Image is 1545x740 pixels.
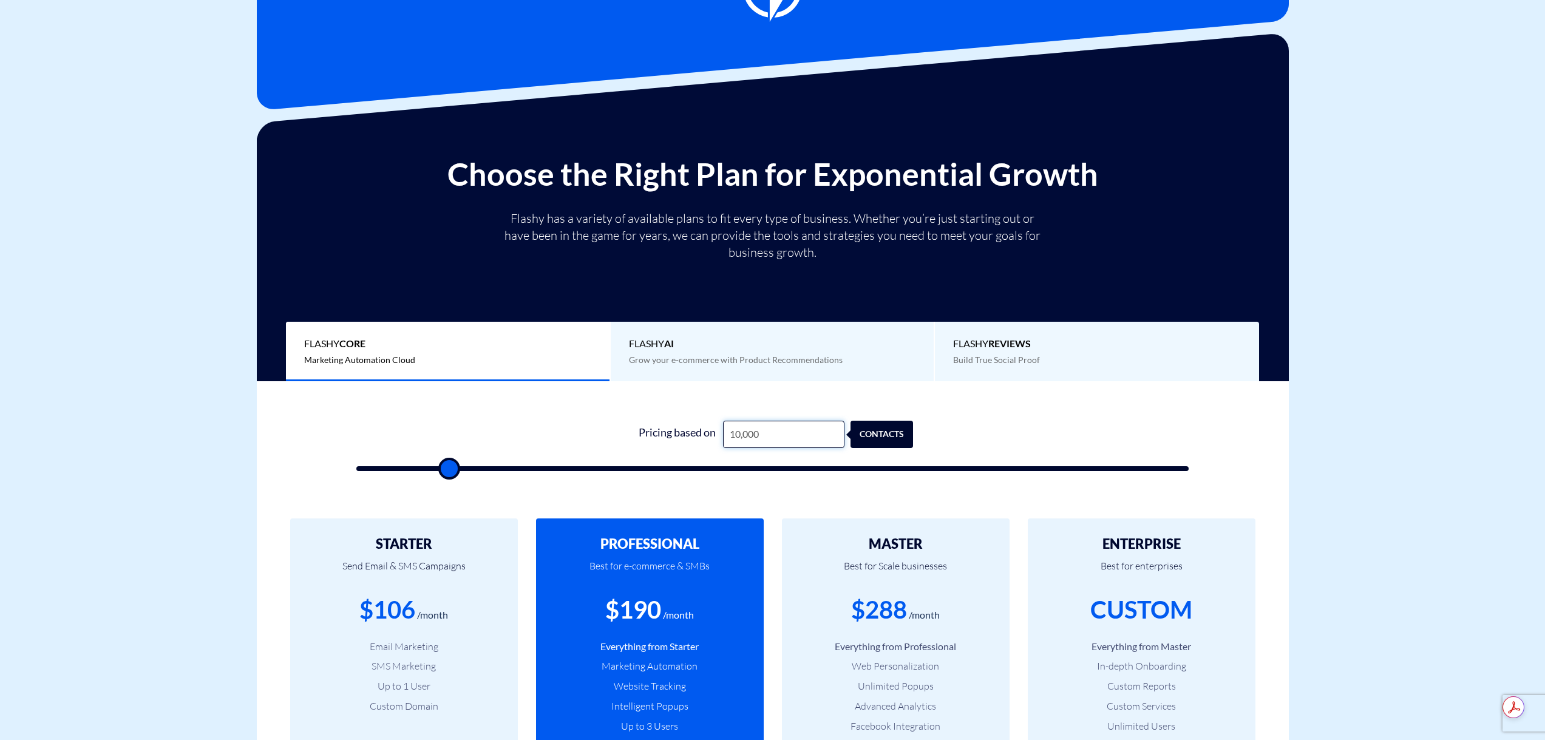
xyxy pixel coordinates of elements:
div: Pricing based on [632,421,723,448]
li: SMS Marketing [308,659,500,673]
span: Marketing Automation Cloud [304,355,415,365]
b: Core [339,338,365,349]
li: Unlimited Users [1046,719,1237,733]
span: Flashy [953,337,1241,351]
div: CUSTOM [1090,592,1192,627]
li: Custom Reports [1046,679,1237,693]
h2: Choose the Right Plan for Exponential Growth [266,157,1280,191]
p: Best for Scale businesses [800,551,991,592]
p: Flashy has a variety of available plans to fit every type of business. Whether you’re just starti... [500,210,1046,261]
li: Up to 1 User [308,679,500,693]
li: Unlimited Popups [800,679,991,693]
div: /month [417,608,448,622]
li: Email Marketing [308,640,500,654]
li: Custom Domain [308,699,500,713]
li: Custom Services [1046,699,1237,713]
li: Web Personalization [800,659,991,673]
p: Best for e-commerce & SMBs [554,551,745,592]
p: Best for enterprises [1046,551,1237,592]
h2: PROFESSIONAL [554,537,745,551]
span: Build True Social Proof [953,355,1040,365]
li: Everything from Professional [800,640,991,654]
div: /month [663,608,694,622]
li: In-depth Onboarding [1046,659,1237,673]
h2: ENTERPRISE [1046,537,1237,551]
div: contacts [857,421,919,448]
li: Everything from Starter [554,640,745,654]
li: Intelligent Popups [554,699,745,713]
li: Marketing Automation [554,659,745,673]
li: Up to 3 Users [554,719,745,733]
h2: MASTER [800,537,991,551]
li: Advanced Analytics [800,699,991,713]
div: $288 [851,592,907,627]
b: REVIEWS [988,338,1031,349]
span: Flashy [304,337,591,351]
span: Flashy [629,337,916,351]
li: Website Tracking [554,679,745,693]
li: Everything from Master [1046,640,1237,654]
span: Grow your e-commerce with Product Recommendations [629,355,843,365]
div: $190 [605,592,661,627]
div: $106 [359,592,415,627]
p: Send Email & SMS Campaigns [308,551,500,592]
li: Facebook Integration [800,719,991,733]
h2: STARTER [308,537,500,551]
div: /month [909,608,940,622]
b: AI [664,338,674,349]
